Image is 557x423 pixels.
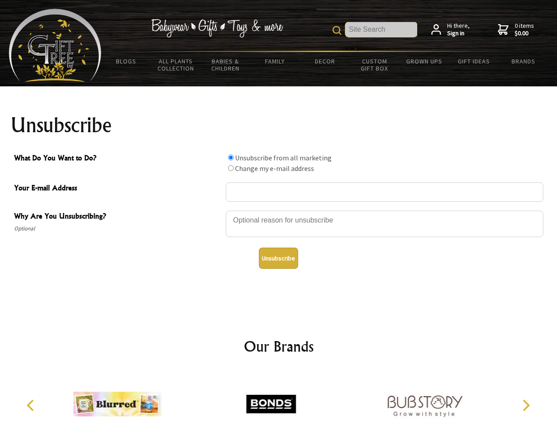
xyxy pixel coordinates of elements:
[151,52,201,78] a: All Plants Collection
[9,9,101,82] img: Babyware - Gifts - Toys and more...
[22,396,41,415] button: Previous
[235,153,332,162] label: Unsubscribe from all marketing
[201,52,250,78] a: Babies & Children
[14,223,221,234] span: Optional
[235,164,314,173] label: Change my e-mail address
[14,182,221,195] span: Your E-mail Address
[515,30,534,37] strong: $0.00
[447,30,470,37] strong: Sign in
[18,336,540,357] h2: Our Brands
[499,52,549,70] a: Brands
[14,211,221,223] span: Why Are You Unsubscribing?
[226,211,543,237] textarea: Why Are You Unsubscribing?
[14,152,221,165] span: What Do You Want to Do?
[449,52,499,70] a: Gift Ideas
[226,182,543,202] input: Your E-mail Address
[333,26,341,35] img: product search
[300,52,350,70] a: Decor
[447,22,470,37] span: Hi there,
[399,52,449,70] a: Grown Ups
[250,52,300,70] a: Family
[259,248,298,269] button: Unsubscribe
[151,19,283,37] img: Babywear - Gifts - Toys & more
[431,22,470,37] a: Hi there,Sign in
[498,22,534,37] a: 0 items$0.00
[11,115,547,136] h1: Unsubscribe
[228,155,234,160] input: What Do You Want to Do?
[228,165,234,171] input: What Do You Want to Do?
[350,52,400,78] a: Custom Gift Box
[515,22,534,37] span: 0 items
[101,52,151,70] a: BLOGS
[516,396,535,415] button: Next
[345,22,417,37] input: Site Search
